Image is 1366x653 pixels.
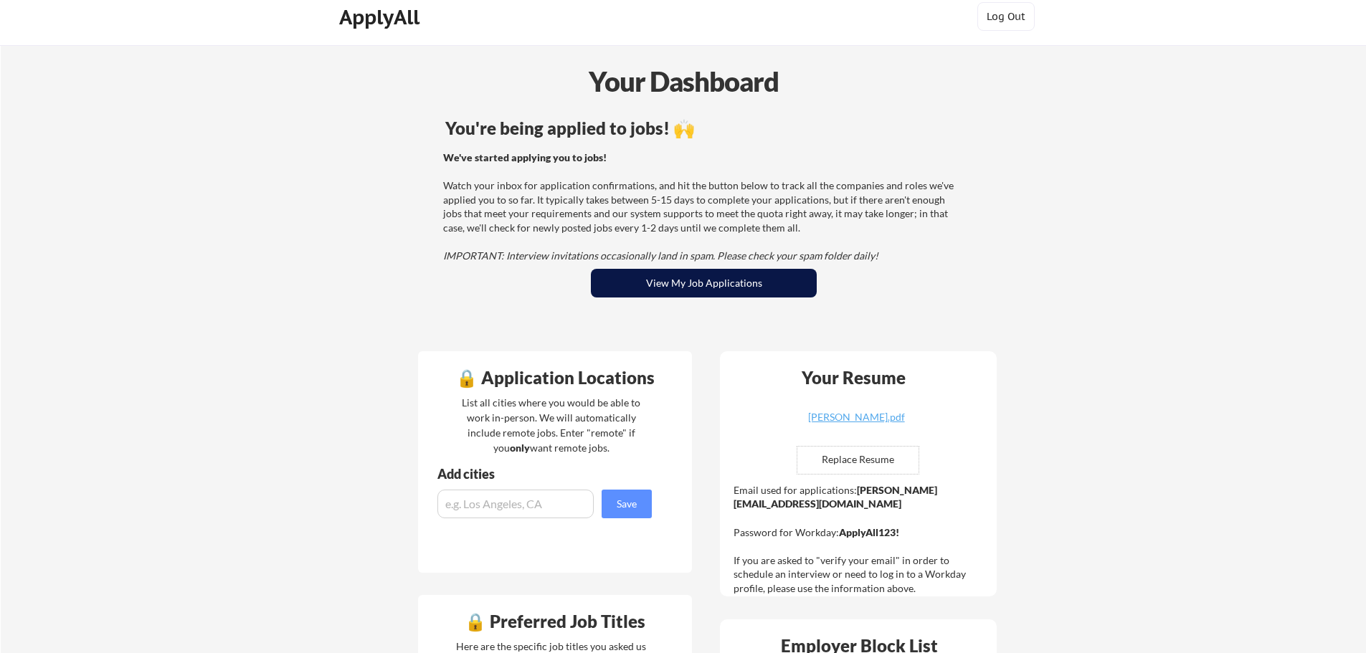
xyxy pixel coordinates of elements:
div: ApplyAll [339,5,424,29]
button: Log Out [977,2,1035,31]
div: [PERSON_NAME].pdf [771,412,942,422]
div: Add cities [437,467,655,480]
div: 🔒 Preferred Job Titles [422,613,688,630]
strong: only [510,442,530,454]
input: e.g. Los Angeles, CA [437,490,594,518]
button: View My Job Applications [591,269,817,297]
div: List all cities where you would be able to work in-person. We will automatically include remote j... [452,395,650,455]
div: Watch your inbox for application confirmations, and hit the button below to track all the compani... [443,151,960,263]
div: Email used for applications: Password for Workday: If you are asked to "verify your email" in ord... [734,483,987,596]
div: Your Resume [782,369,924,386]
strong: ApplyAll123! [839,526,899,538]
button: Save [602,490,652,518]
div: Your Dashboard [1,61,1366,102]
strong: We've started applying you to jobs! [443,151,607,163]
em: IMPORTANT: Interview invitations occasionally land in spam. Please check your spam folder daily! [443,249,878,262]
strong: [PERSON_NAME][EMAIL_ADDRESS][DOMAIN_NAME] [734,484,937,510]
a: [PERSON_NAME].pdf [771,412,942,434]
div: You're being applied to jobs! 🙌 [445,120,962,137]
div: 🔒 Application Locations [422,369,688,386]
